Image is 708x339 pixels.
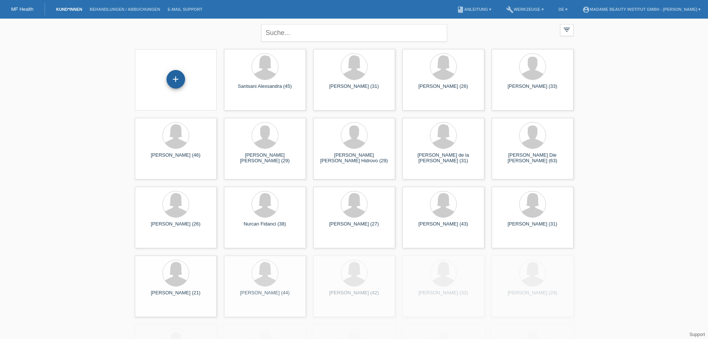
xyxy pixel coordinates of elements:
a: Kund*innen [52,7,86,12]
div: [PERSON_NAME] (21) [141,290,211,302]
div: [PERSON_NAME] (31) [498,221,568,233]
div: [PERSON_NAME] (46) [141,152,211,164]
div: [PERSON_NAME] (31) [319,83,389,95]
div: [PERSON_NAME] [PERSON_NAME] (29) [230,152,300,164]
div: [PERSON_NAME] Die [PERSON_NAME] (63) [498,152,568,164]
a: Behandlungen / Abbuchungen [86,7,164,12]
a: bookAnleitung ▾ [453,7,495,12]
i: account_circle [582,6,590,13]
input: Suche... [261,24,447,42]
div: Santsani Alexsandra (45) [230,83,300,95]
div: [PERSON_NAME] de la [PERSON_NAME] (31) [408,152,478,164]
a: E-Mail Support [164,7,206,12]
div: [PERSON_NAME] (29) [498,290,568,302]
div: [PERSON_NAME] (32) [408,290,478,302]
div: [PERSON_NAME] (33) [498,83,568,95]
a: account_circleMadame Beauty Institut GmbH - [PERSON_NAME] ▾ [579,7,704,12]
a: MF Health [11,6,33,12]
a: Support [689,332,705,337]
div: [PERSON_NAME] (44) [230,290,300,302]
div: Nurcan Fidanci (38) [230,221,300,233]
div: Kund*in hinzufügen [167,73,185,86]
div: [PERSON_NAME] (43) [408,221,478,233]
a: buildWerkzeuge ▾ [502,7,547,12]
i: build [506,6,514,13]
div: [PERSON_NAME] (26) [141,221,211,233]
div: [PERSON_NAME] (42) [319,290,389,302]
div: [PERSON_NAME] (26) [408,83,478,95]
a: DE ▾ [555,7,571,12]
div: [PERSON_NAME] [PERSON_NAME] Hidrovo (29) [319,152,389,164]
i: filter_list [563,26,571,34]
div: [PERSON_NAME] (27) [319,221,389,233]
i: book [457,6,464,13]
